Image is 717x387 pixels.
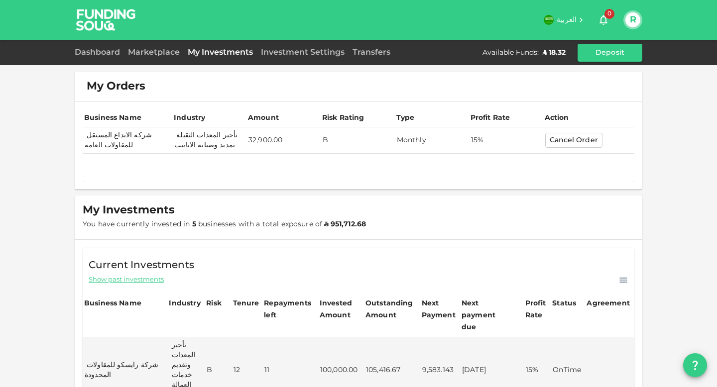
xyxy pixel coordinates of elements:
[320,297,362,321] div: Invested Amount
[543,48,566,58] div: ʢ 18.32
[206,297,222,309] div: Risk
[604,9,614,19] span: 0
[587,297,629,309] div: Agreement
[87,80,145,94] span: My Orders
[84,112,141,124] div: Business Name
[89,275,164,285] span: Show past investments
[75,49,124,56] a: Dashboard
[233,297,259,309] div: Tenure
[172,127,246,154] td: تأجير المعدات الثقيلة تمديد وصيانة الانابيب
[594,10,613,30] button: 0
[396,112,415,124] div: Type
[264,297,314,321] div: Repayments left
[124,49,184,56] a: Marketplace
[552,297,576,309] div: Status
[257,49,349,56] a: Investment Settings
[184,49,257,56] a: My Investments
[84,297,141,309] div: Business Name
[349,49,394,56] a: Transfers
[557,16,577,23] span: العربية
[462,297,511,333] div: Next payment due
[192,221,196,228] strong: 5
[545,133,602,148] button: Cancel Order
[422,297,459,321] div: Next Payment
[169,297,200,309] div: Industry
[395,127,469,154] td: Monthly
[321,127,395,154] td: B
[471,112,510,124] div: Profit Rate
[365,297,415,321] div: Outstanding Amount
[83,221,366,228] span: You have currently invested in businesses with a total exposure of
[322,112,364,124] div: Risk Rating
[83,127,172,154] td: شركة الابداع المستقل للمقاولات العامة
[525,297,549,321] div: Profit Rate
[578,44,642,62] button: Deposit
[469,127,543,154] td: 15%
[83,203,175,217] span: My Investments
[174,112,205,124] div: Industry
[544,15,554,25] img: flag-sa.b9a346574cdc8950dd34b50780441f57.svg
[248,112,279,124] div: Amount
[625,12,640,27] button: R
[545,112,569,124] div: Action
[482,48,539,58] div: Available Funds :
[246,127,321,154] td: 32,900.00
[324,221,366,228] strong: ʢ 951,712.68
[683,353,707,377] button: question
[89,258,194,274] span: Current Investments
